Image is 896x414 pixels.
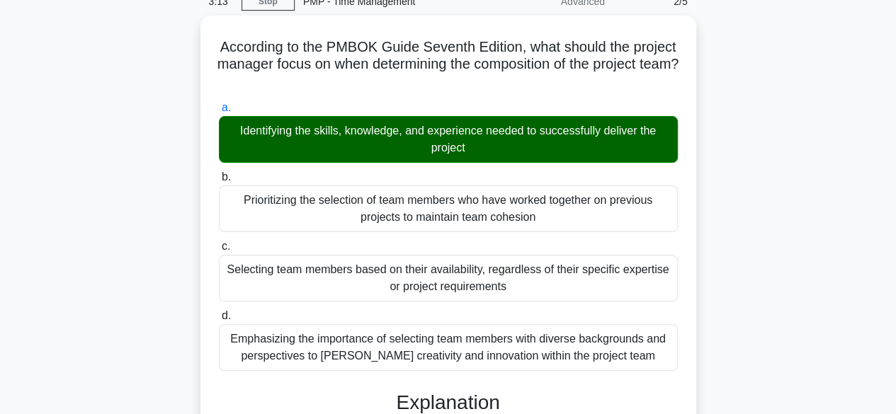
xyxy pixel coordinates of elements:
span: c. [222,240,230,252]
span: b. [222,171,231,183]
span: a. [222,101,231,113]
div: Prioritizing the selection of team members who have worked together on previous projects to maint... [219,185,678,232]
div: Emphasizing the importance of selecting team members with diverse backgrounds and perspectives to... [219,324,678,371]
div: Identifying the skills, knowledge, and experience needed to successfully deliver the project [219,116,678,163]
span: d. [222,309,231,321]
div: Selecting team members based on their availability, regardless of their specific expertise or pro... [219,255,678,301]
h5: According to the PMBOK Guide Seventh Edition, what should the project manager focus on when deter... [217,38,679,91]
